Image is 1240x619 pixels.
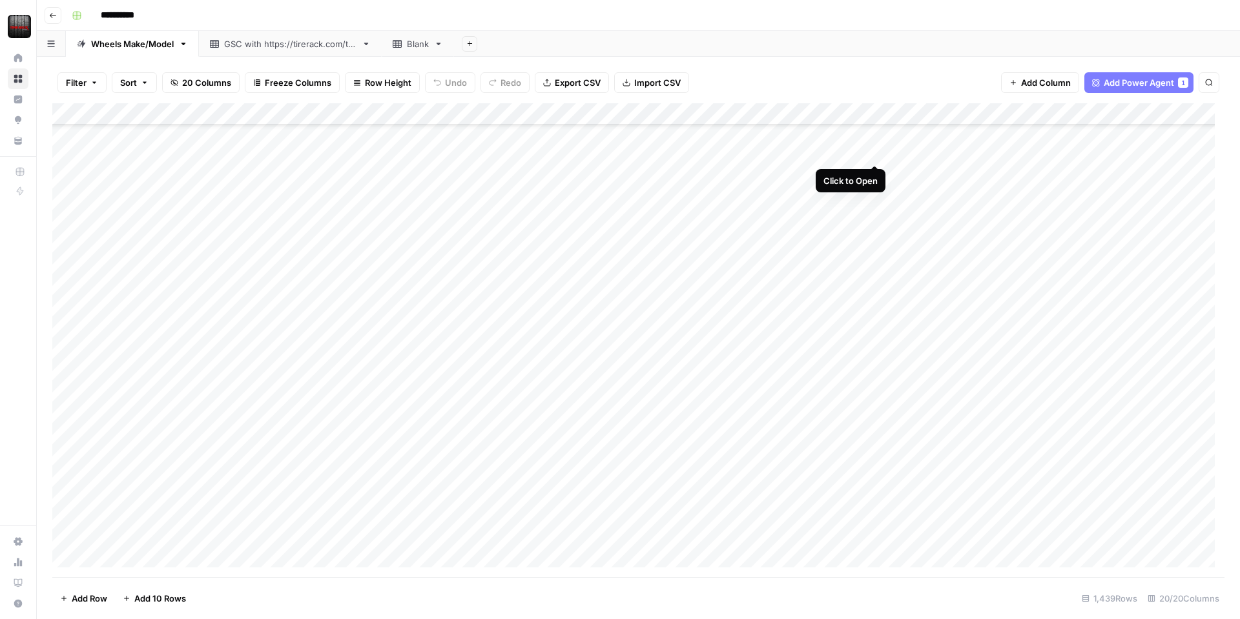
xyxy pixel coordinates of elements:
span: Row Height [365,76,411,89]
a: Home [8,48,28,68]
a: Usage [8,552,28,573]
button: Row Height [345,72,420,93]
a: Browse [8,68,28,89]
button: 20 Columns [162,72,240,93]
button: Add Power Agent1 [1084,72,1193,93]
div: 1,439 Rows [1077,588,1142,609]
button: Add 10 Rows [115,588,194,609]
button: Sort [112,72,157,93]
button: Workspace: Tire Rack [8,10,28,43]
span: Import CSV [634,76,681,89]
span: Add Row [72,592,107,605]
a: Learning Hub [8,573,28,593]
span: Add 10 Rows [134,592,186,605]
button: Filter [57,72,107,93]
span: Freeze Columns [265,76,331,89]
button: Help + Support [8,593,28,614]
span: Sort [120,76,137,89]
span: Undo [445,76,467,89]
div: Wheels Make/Model [91,37,174,50]
button: Add Row [52,588,115,609]
a: Blank [382,31,454,57]
span: 1 [1181,77,1185,88]
button: Add Column [1001,72,1079,93]
div: Click to Open [823,174,878,187]
button: Redo [480,72,530,93]
span: Add Power Agent [1104,76,1174,89]
span: 20 Columns [182,76,231,89]
span: Filter [66,76,87,89]
button: Undo [425,72,475,93]
span: Redo [501,76,521,89]
a: Insights [8,89,28,110]
button: Export CSV [535,72,609,93]
a: Your Data [8,130,28,151]
span: Export CSV [555,76,601,89]
button: Freeze Columns [245,72,340,93]
img: Tire Rack Logo [8,15,31,38]
a: Settings [8,531,28,552]
a: Opportunities [8,110,28,130]
a: Wheels Make/Model [66,31,199,57]
div: Blank [407,37,429,50]
span: Add Column [1021,76,1071,89]
button: Import CSV [614,72,689,93]
a: GSC with [URL][DOMAIN_NAME] [199,31,382,57]
div: GSC with [URL][DOMAIN_NAME] [224,37,356,50]
div: 1 [1178,77,1188,88]
div: 20/20 Columns [1142,588,1224,609]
